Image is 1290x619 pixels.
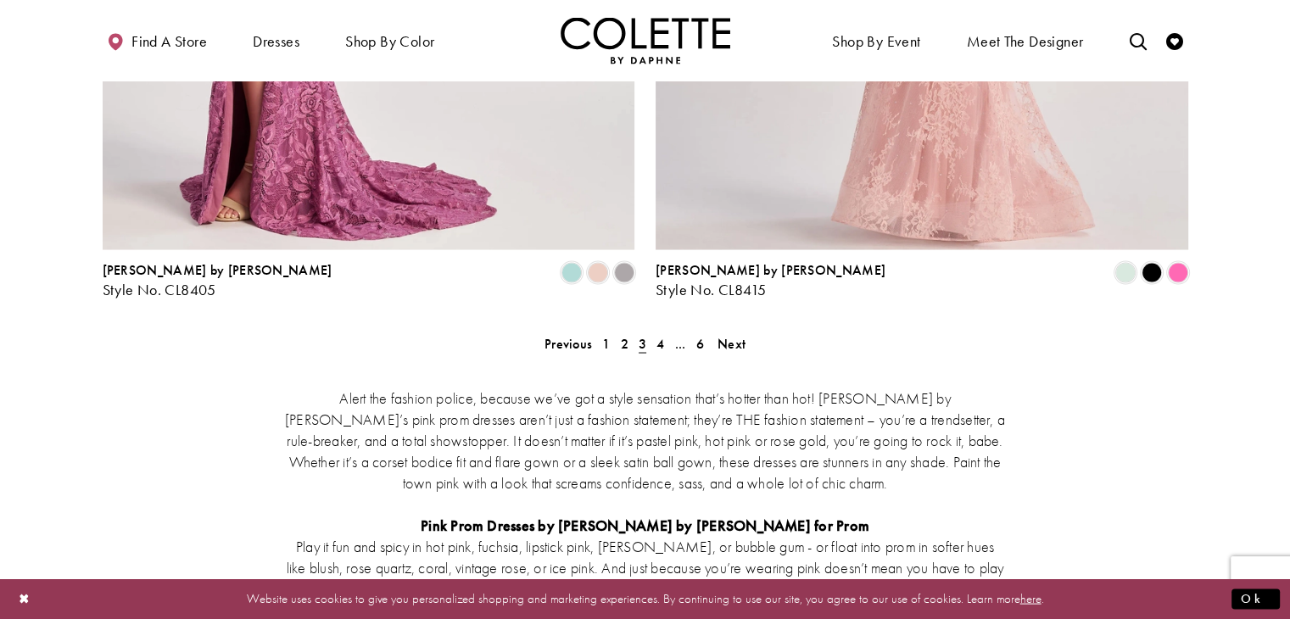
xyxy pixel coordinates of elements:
[670,332,691,356] a: ...
[614,263,634,283] i: Smoke
[1020,590,1041,607] a: here
[345,33,434,50] span: Shop by color
[634,332,651,356] span: Current page
[10,584,39,614] button: Close Dialog
[561,17,730,64] a: Visit Home Page
[656,261,885,279] span: [PERSON_NAME] by [PERSON_NAME]
[1168,263,1188,283] i: Pink
[285,388,1006,494] p: Alert the fashion police, because we’ve got a style sensation that’s hotter than hot! [PERSON_NAM...
[1231,588,1280,610] button: Submit Dialog
[967,33,1084,50] span: Meet the designer
[103,17,211,64] a: Find a store
[963,17,1088,64] a: Meet the designer
[341,17,438,64] span: Shop by color
[656,335,664,353] span: 4
[832,33,920,50] span: Shop By Event
[253,33,299,50] span: Dresses
[103,261,332,279] span: [PERSON_NAME] by [PERSON_NAME]
[656,280,766,299] span: Style No. CL8415
[602,335,610,353] span: 1
[675,335,686,353] span: ...
[561,263,582,283] i: Sea Glass
[651,332,669,356] a: 4
[561,17,730,64] img: Colette by Daphne
[712,332,751,356] a: Next Page
[1125,17,1150,64] a: Toggle search
[616,332,634,356] a: 2
[421,516,869,535] strong: Pink Prom Dresses by [PERSON_NAME] by [PERSON_NAME] for Prom
[828,17,924,64] span: Shop By Event
[656,263,885,298] div: Colette by Daphne Style No. CL8415
[539,332,597,356] a: Prev Page
[588,263,608,283] i: Rose
[690,332,708,356] a: 6
[695,335,703,353] span: 6
[1142,263,1162,283] i: Black
[1162,17,1187,64] a: Check Wishlist
[131,33,207,50] span: Find a store
[1115,263,1136,283] i: Light Sage
[621,335,628,353] span: 2
[249,17,304,64] span: Dresses
[103,280,216,299] span: Style No. CL8405
[103,263,332,298] div: Colette by Daphne Style No. CL8405
[544,335,592,353] span: Previous
[639,335,646,353] span: 3
[122,588,1168,611] p: Website uses cookies to give you personalized shopping and marketing experiences. By continuing t...
[718,335,746,353] span: Next
[597,332,615,356] a: 1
